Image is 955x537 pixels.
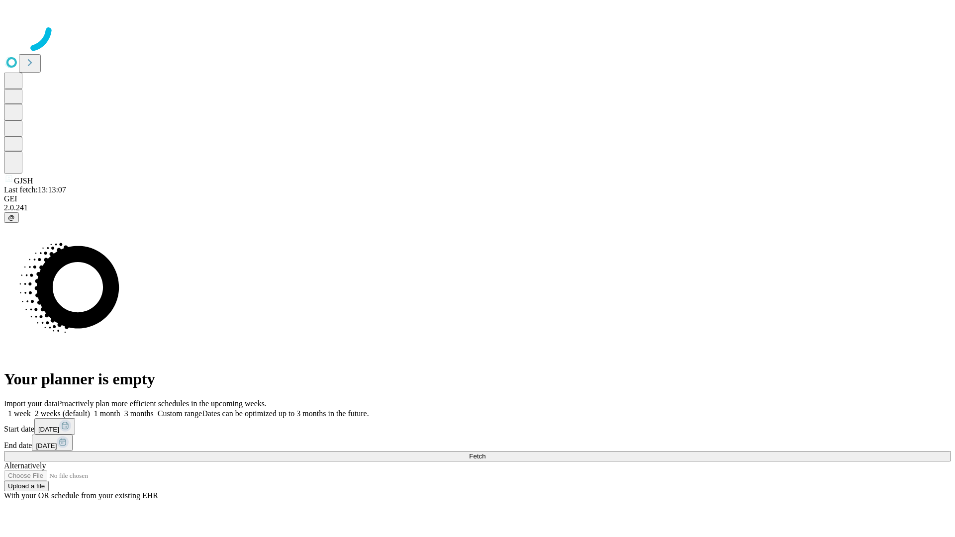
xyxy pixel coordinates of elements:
[4,399,58,408] span: Import your data
[4,203,951,212] div: 2.0.241
[4,461,46,470] span: Alternatively
[36,442,57,449] span: [DATE]
[4,194,951,203] div: GEI
[14,177,33,185] span: GJSH
[4,435,951,451] div: End date
[4,185,66,194] span: Last fetch: 13:13:07
[4,370,951,388] h1: Your planner is empty
[8,409,31,418] span: 1 week
[32,435,73,451] button: [DATE]
[58,399,267,408] span: Proactively plan more efficient schedules in the upcoming weeks.
[202,409,369,418] span: Dates can be optimized up to 3 months in the future.
[8,214,15,221] span: @
[4,418,951,435] div: Start date
[35,409,90,418] span: 2 weeks (default)
[4,491,158,500] span: With your OR schedule from your existing EHR
[4,212,19,223] button: @
[38,426,59,433] span: [DATE]
[4,481,49,491] button: Upload a file
[469,452,485,460] span: Fetch
[158,409,202,418] span: Custom range
[34,418,75,435] button: [DATE]
[4,451,951,461] button: Fetch
[124,409,154,418] span: 3 months
[94,409,120,418] span: 1 month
